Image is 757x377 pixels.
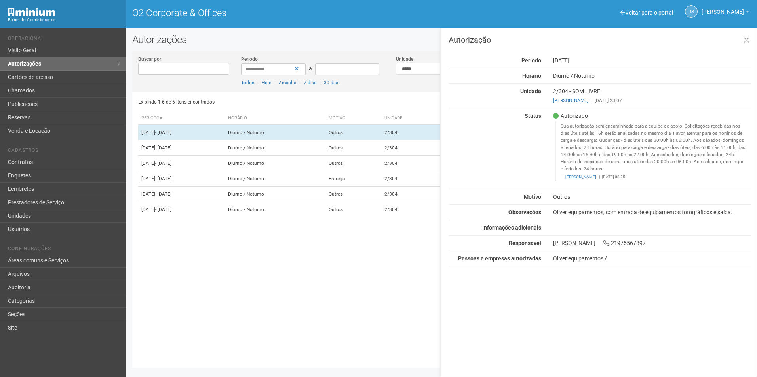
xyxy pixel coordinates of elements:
td: 2/304 [381,171,439,187]
a: [PERSON_NAME] [565,175,596,179]
th: Motivo [325,112,381,125]
td: Outros [325,187,381,202]
strong: Informações adicionais [482,224,541,231]
a: Amanhã [279,80,296,85]
blockquote: Sua autorização será encaminhada para a equipe de apoio. Solicitações recebidas nos dias úteis at... [555,121,751,181]
th: Período [138,112,225,125]
td: 2/304 [381,202,439,217]
strong: Pessoas e empresas autorizadas [458,255,541,262]
span: | [592,98,593,103]
span: - [DATE] [155,145,171,151]
li: Cadastros [8,147,120,156]
td: 2/304 [381,140,439,156]
td: Diurno / Noturno [225,140,326,156]
a: 7 dias [304,80,316,85]
th: Unidade [381,112,439,125]
td: SOM LIVRE [439,140,510,156]
td: SOM LIVRE [439,125,510,140]
a: JS [685,5,698,18]
th: Empresa [439,112,510,125]
strong: Observações [508,209,541,215]
td: SOM LIVRE [439,156,510,171]
td: SOM LIVRE [439,187,510,202]
div: Outros [547,193,757,200]
td: [DATE] [138,140,225,156]
span: | [299,80,301,85]
strong: Unidade [520,88,541,94]
span: a [309,65,312,72]
td: Entrega [325,171,381,187]
span: - [DATE] [155,160,171,166]
span: | [320,80,321,85]
td: 2/304 [381,156,439,171]
th: Horário [225,112,326,125]
div: [DATE] [547,57,757,64]
strong: Responsável [509,240,541,246]
a: Voltar para o portal [620,9,673,16]
span: Autorizado [553,112,588,119]
td: Diurno / Noturno [225,187,326,202]
span: - [DATE] [155,207,171,212]
a: [PERSON_NAME] [702,10,749,16]
span: | [274,80,276,85]
div: [DATE] 23:07 [553,97,751,104]
label: Unidade [396,56,413,63]
td: Diurno / Noturno [225,171,326,187]
td: Diurno / Noturno [225,202,326,217]
h2: Autorizações [132,34,751,45]
footer: [DATE] 08:25 [561,174,746,180]
a: 30 dias [324,80,339,85]
div: Exibindo 1-6 de 6 itens encontrados [138,96,439,108]
td: SOM LIVRE [439,202,510,217]
img: Minium [8,8,55,16]
label: Buscar por [138,56,161,63]
div: Oliver equipamentos / [553,255,751,262]
span: | [257,80,259,85]
td: Outros [325,125,381,140]
td: [DATE] [138,125,225,140]
span: Jeferson Souza [702,1,744,15]
h3: Autorização [449,36,751,44]
div: [PERSON_NAME] 21975567897 [547,239,757,247]
li: Configurações [8,246,120,254]
td: SOM LIVRE [439,171,510,187]
td: 2/304 [381,125,439,140]
td: 2/304 [381,187,439,202]
td: Diurno / Noturno [225,125,326,140]
h1: O2 Corporate & Offices [132,8,436,18]
div: Painel do Administrador [8,16,120,23]
span: - [DATE] [155,130,171,135]
li: Operacional [8,36,120,44]
a: [PERSON_NAME] [553,98,588,103]
a: Hoje [262,80,271,85]
td: Outros [325,156,381,171]
td: [DATE] [138,187,225,202]
label: Período [241,56,258,63]
td: [DATE] [138,156,225,171]
strong: Período [521,57,541,64]
span: - [DATE] [155,176,171,181]
strong: Horário [522,73,541,79]
td: [DATE] [138,202,225,217]
td: [DATE] [138,171,225,187]
div: 2/304 - SOM LIVRE [547,88,757,104]
td: Outros [325,140,381,156]
a: Todos [241,80,254,85]
td: Diurno / Noturno [225,156,326,171]
div: Oliver equipamentos, com entrada de equipamentos fotográficos e saída. [547,209,757,216]
strong: Motivo [524,194,541,200]
span: - [DATE] [155,191,171,197]
div: Diurno / Noturno [547,72,757,79]
strong: Status [525,113,541,119]
td: Outros [325,202,381,217]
